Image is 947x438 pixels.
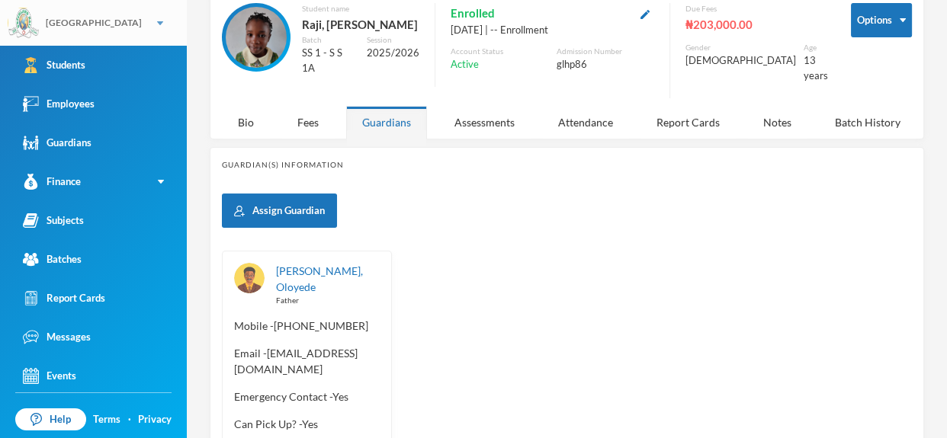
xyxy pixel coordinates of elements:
[685,3,828,14] div: Due Fees
[234,318,380,334] span: Mobile - [PHONE_NUMBER]
[685,42,796,53] div: Gender
[276,264,363,293] a: [PERSON_NAME], Oloyede
[23,135,91,151] div: Guardians
[23,251,82,267] div: Batches
[804,42,828,53] div: Age
[367,46,419,61] div: 2025/2026
[451,3,495,23] span: Enrolled
[23,290,105,306] div: Report Cards
[222,106,270,139] div: Bio
[451,23,654,38] div: [DATE] | -- Enrollment
[542,106,629,139] div: Attendance
[23,213,84,229] div: Subjects
[685,14,828,34] div: ₦203,000.00
[93,412,120,427] a: Terms
[23,174,81,190] div: Finance
[804,53,828,83] div: 13 years
[640,106,736,139] div: Report Cards
[23,96,95,112] div: Employees
[234,416,380,432] span: Can Pick Up? - Yes
[234,345,380,377] span: Email - [EMAIL_ADDRESS][DOMAIN_NAME]
[23,57,85,73] div: Students
[222,193,337,228] button: Assign Guardian
[226,7,287,68] img: STUDENT
[302,3,419,14] div: Student name
[367,34,419,46] div: Session
[276,295,380,306] div: Father
[46,16,142,30] div: [GEOGRAPHIC_DATA]
[346,106,427,139] div: Guardians
[234,388,380,404] span: Emergency Contact - Yes
[23,368,76,384] div: Events
[557,57,654,72] div: glhp86
[636,5,654,22] button: Edit
[747,106,807,139] div: Notes
[234,263,265,293] img: GUARDIAN
[557,46,654,57] div: Admission Number
[281,106,335,139] div: Fees
[234,206,245,216] img: add user
[451,46,548,57] div: Account Status
[222,159,912,171] div: Guardian(s) Information
[302,46,355,75] div: SS 1 - S S 1A
[23,329,91,345] div: Messages
[302,34,355,46] div: Batch
[819,106,917,139] div: Batch History
[438,106,531,139] div: Assessments
[8,8,39,39] img: logo
[451,57,479,72] span: Active
[302,14,419,34] div: Raji, [PERSON_NAME]
[128,412,131,427] div: ·
[15,408,86,431] a: Help
[685,53,796,69] div: [DEMOGRAPHIC_DATA]
[851,3,912,37] button: Options
[138,412,172,427] a: Privacy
